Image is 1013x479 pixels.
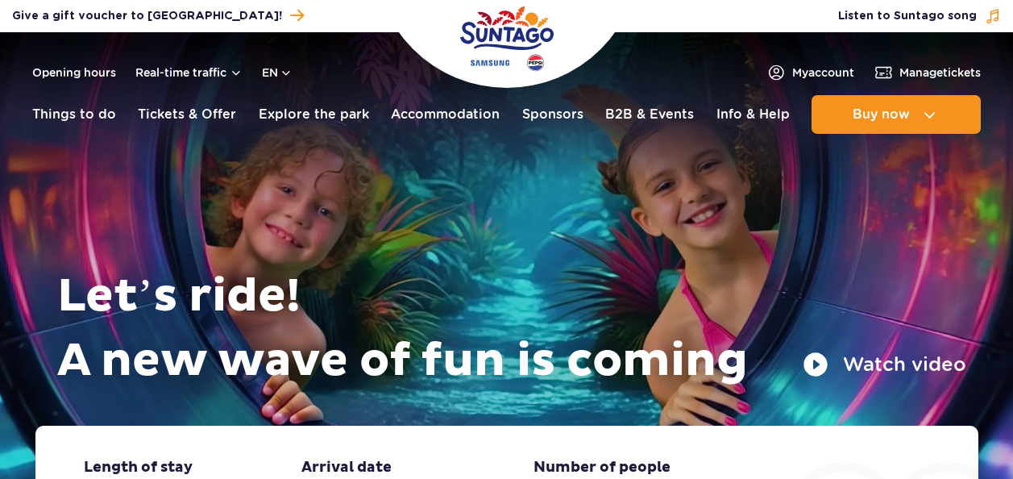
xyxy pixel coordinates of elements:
span: Manage tickets [899,65,981,81]
a: Explore the park [259,95,369,134]
a: Info & Help [716,95,790,134]
span: Buy now [853,107,910,122]
span: Number of people [533,458,670,477]
a: Give a gift voucher to [GEOGRAPHIC_DATA]! [12,5,304,27]
button: Buy now [812,95,981,134]
button: en [262,65,293,81]
a: B2B & Events [605,95,694,134]
a: Sponsors [522,95,583,134]
a: Things to do [32,95,116,134]
a: Tickets & Offer [138,95,236,134]
a: Opening hours [32,65,116,81]
button: Real-time traffic [135,66,243,79]
span: Arrival date [301,458,392,477]
button: Watch video [803,352,966,377]
a: Myaccount [766,63,854,82]
span: My account [792,65,854,81]
a: Accommodation [391,95,500,134]
span: Length of stay [84,458,193,477]
button: Listen to Suntago song [838,8,1001,24]
span: Listen to Suntago song [838,8,977,24]
span: Give a gift voucher to [GEOGRAPHIC_DATA]! [12,8,282,24]
a: Managetickets [874,63,981,82]
h1: Let’s ride! A new wave of fun is coming [57,264,966,394]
